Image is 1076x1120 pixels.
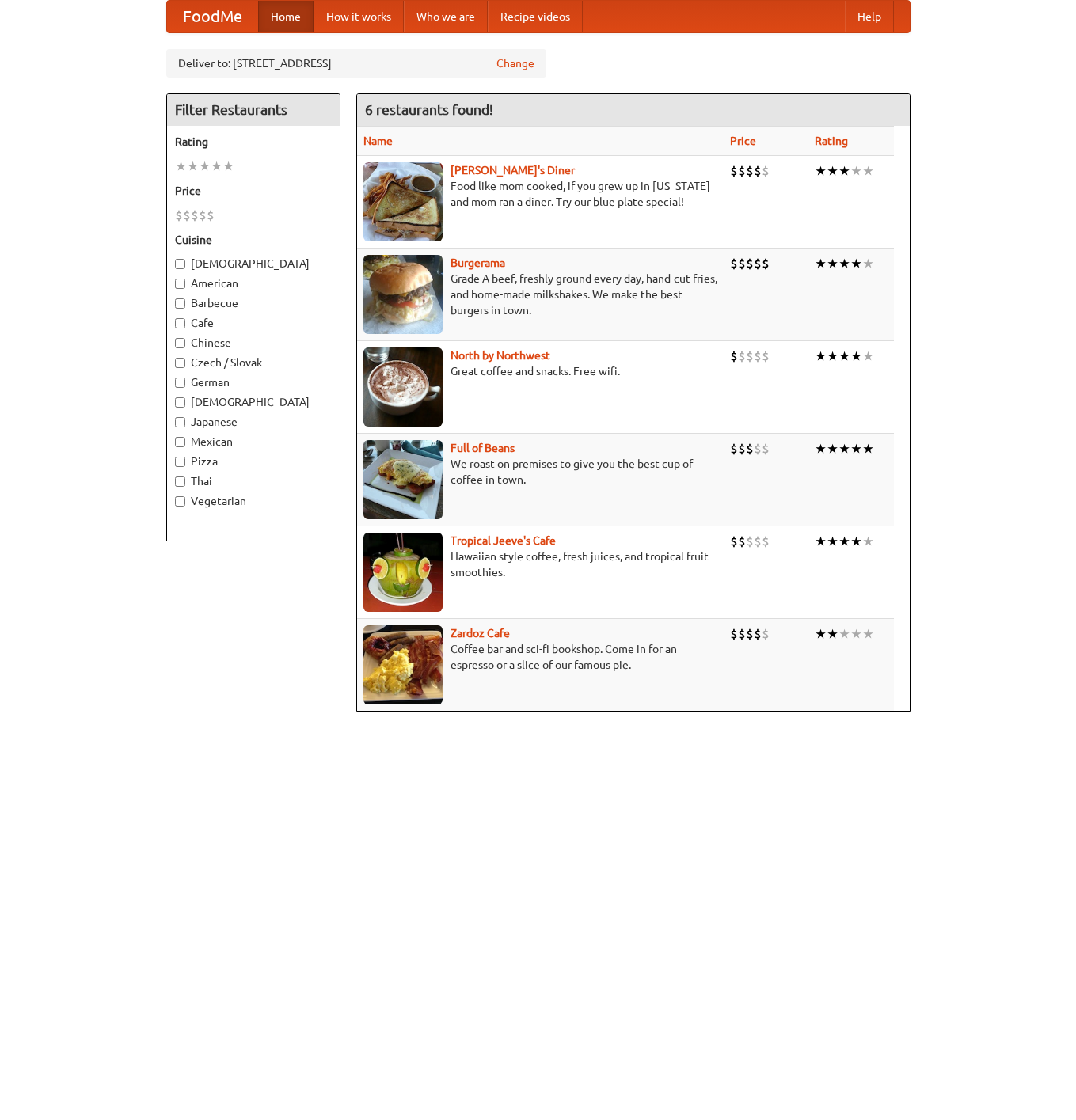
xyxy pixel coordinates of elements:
[738,533,746,550] li: $
[258,1,314,32] a: Home
[175,454,332,469] label: Pizza
[166,49,546,78] div: Deliver to: [STREET_ADDRESS]
[746,533,754,550] li: $
[363,456,717,488] p: We roast on premises to give you the best cup of coffee in town.
[827,255,838,272] li: ★
[738,625,746,643] li: $
[175,295,332,311] label: Barbecue
[363,162,443,241] img: sallys.jpg
[314,1,404,32] a: How it works
[363,625,443,704] img: zardoz.jpg
[762,625,770,643] li: $
[827,533,838,550] li: ★
[845,1,894,32] a: Help
[850,440,862,457] li: ★
[850,162,862,180] li: ★
[730,135,756,147] a: Price
[175,256,332,271] label: [DEMOGRAPHIC_DATA]
[730,533,738,550] li: $
[762,255,770,272] li: $
[827,347,838,365] li: ★
[451,349,550,362] a: North by Northwest
[850,533,862,550] li: ★
[451,256,505,269] a: Burgerama
[211,158,222,175] li: ★
[175,335,332,351] label: Chinese
[730,625,738,643] li: $
[754,440,762,457] li: $
[175,315,332,331] label: Cafe
[175,338,185,348] input: Chinese
[827,625,838,643] li: ★
[815,533,827,550] li: ★
[496,55,534,71] a: Change
[754,347,762,365] li: $
[451,164,575,177] b: [PERSON_NAME]'s Diner
[762,347,770,365] li: $
[199,158,211,175] li: ★
[738,347,746,365] li: $
[451,442,515,454] a: Full of Beans
[175,394,332,410] label: [DEMOGRAPHIC_DATA]
[754,162,762,180] li: $
[862,162,874,180] li: ★
[363,178,717,210] p: Food like mom cooked, if you grew up in [US_STATE] and mom ran a diner. Try our blue plate special!
[175,414,332,430] label: Japanese
[815,255,827,272] li: ★
[838,162,850,180] li: ★
[746,255,754,272] li: $
[850,255,862,272] li: ★
[404,1,488,32] a: Who we are
[754,255,762,272] li: $
[738,255,746,272] li: $
[838,533,850,550] li: ★
[815,162,827,180] li: ★
[451,627,510,640] b: Zardoz Cafe
[175,279,185,289] input: American
[363,549,717,580] p: Hawaiian style coffee, fresh juices, and tropical fruit smoothies.
[363,363,717,379] p: Great coffee and snacks. Free wifi.
[167,1,258,32] a: FoodMe
[850,347,862,365] li: ★
[175,457,185,467] input: Pizza
[862,533,874,550] li: ★
[838,625,850,643] li: ★
[827,440,838,457] li: ★
[175,158,187,175] li: ★
[365,102,493,117] ng-pluralize: 6 restaurants found!
[175,437,185,447] input: Mexican
[488,1,583,32] a: Recipe videos
[175,355,332,370] label: Czech / Slovak
[167,94,340,126] h4: Filter Restaurants
[175,298,185,309] input: Barbecue
[175,397,185,408] input: [DEMOGRAPHIC_DATA]
[815,347,827,365] li: ★
[838,255,850,272] li: ★
[754,625,762,643] li: $
[838,440,850,457] li: ★
[363,255,443,334] img: burgerama.jpg
[175,275,332,291] label: American
[850,625,862,643] li: ★
[862,255,874,272] li: ★
[746,162,754,180] li: $
[175,473,332,489] label: Thai
[363,135,393,147] a: Name
[222,158,234,175] li: ★
[746,625,754,643] li: $
[187,158,199,175] li: ★
[175,417,185,427] input: Japanese
[451,534,556,547] b: Tropical Jeeve's Cafe
[827,162,838,180] li: ★
[363,533,443,612] img: jeeves.jpg
[838,347,850,365] li: ★
[191,207,199,224] li: $
[862,440,874,457] li: ★
[762,162,770,180] li: $
[762,440,770,457] li: $
[754,533,762,550] li: $
[730,255,738,272] li: $
[175,374,332,390] label: German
